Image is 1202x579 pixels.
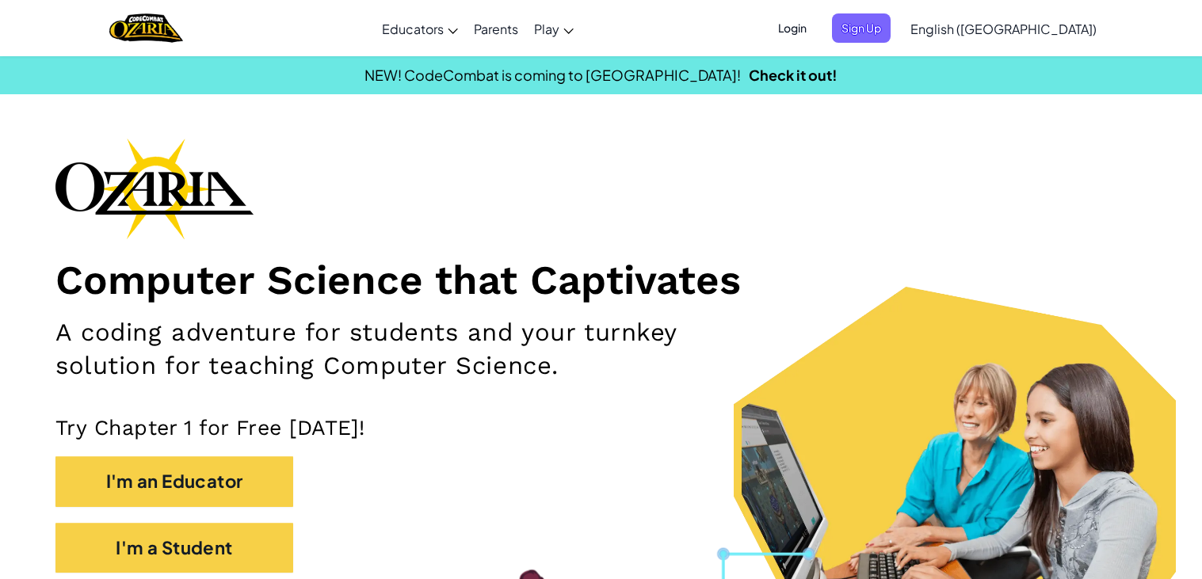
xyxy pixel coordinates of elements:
[832,13,891,43] button: Sign Up
[364,66,741,84] span: NEW! CodeCombat is coming to [GEOGRAPHIC_DATA]!
[55,316,787,383] h2: A coding adventure for students and your turnkey solution for teaching Computer Science.
[902,7,1105,50] a: English ([GEOGRAPHIC_DATA])
[749,66,838,84] a: Check it out!
[109,12,183,44] a: Ozaria by CodeCombat logo
[382,21,444,37] span: Educators
[55,255,1147,304] h1: Computer Science that Captivates
[534,21,559,37] span: Play
[55,138,254,239] img: Ozaria branding logo
[55,414,1147,440] p: Try Chapter 1 for Free [DATE]!
[55,523,293,573] button: I'm a Student
[769,13,816,43] button: Login
[910,21,1097,37] span: English ([GEOGRAPHIC_DATA])
[109,12,183,44] img: Home
[526,7,582,50] a: Play
[466,7,526,50] a: Parents
[55,456,293,506] button: I'm an Educator
[374,7,466,50] a: Educators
